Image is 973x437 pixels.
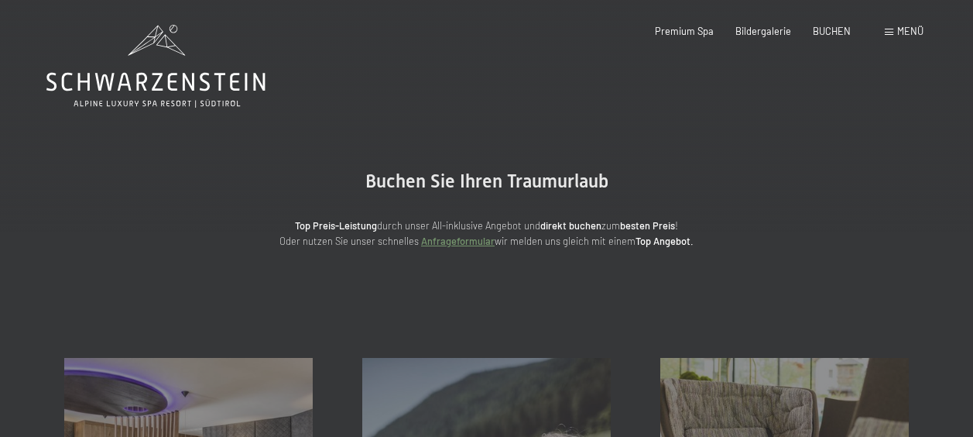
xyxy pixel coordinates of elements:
strong: Top Preis-Leistung [295,219,377,232]
span: Buchen Sie Ihren Traumurlaub [365,170,608,192]
p: durch unser All-inklusive Angebot und zum ! Oder nutzen Sie unser schnelles wir melden uns gleich... [177,218,797,249]
strong: Top Angebot. [636,235,694,247]
a: Premium Spa [655,25,714,37]
a: BUCHEN [813,25,851,37]
span: Menü [897,25,923,37]
a: Bildergalerie [735,25,791,37]
a: Anfrageformular [421,235,495,247]
strong: besten Preis [620,219,675,232]
strong: direkt buchen [540,219,601,232]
